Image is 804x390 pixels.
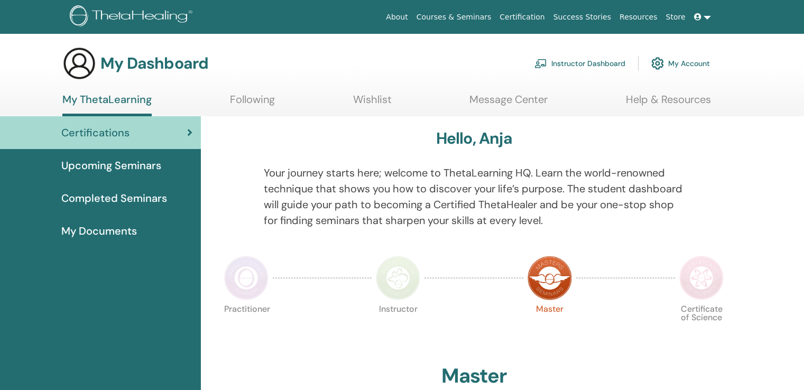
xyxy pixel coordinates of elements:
img: generic-user-icon.jpg [62,47,96,80]
img: logo.png [70,5,196,29]
p: Your journey starts here; welcome to ThetaLearning HQ. Learn the world-renowned technique that sh... [264,165,685,228]
a: Certification [495,7,549,27]
a: My ThetaLearning [62,93,152,116]
a: My Account [651,52,710,75]
span: Certifications [61,125,130,141]
a: Store [662,7,690,27]
h2: Master [441,364,507,388]
span: Upcoming Seminars [61,157,161,173]
a: Courses & Seminars [412,7,496,27]
h3: Hello, Anja [436,129,512,148]
img: cog.svg [651,54,664,72]
a: Following [230,93,275,114]
p: Practitioner [224,305,269,349]
img: Master [528,256,572,300]
h3: My Dashboard [100,54,208,73]
p: Certificate of Science [679,305,724,349]
img: chalkboard-teacher.svg [534,59,547,68]
a: Help & Resources [626,93,711,114]
a: Wishlist [353,93,392,114]
img: Practitioner [224,256,269,300]
span: My Documents [61,223,137,239]
a: About [382,7,412,27]
p: Master [528,305,572,349]
a: Message Center [469,93,548,114]
a: Instructor Dashboard [534,52,625,75]
p: Instructor [376,305,420,349]
img: Certificate of Science [679,256,724,300]
span: Completed Seminars [61,190,167,206]
a: Success Stories [549,7,615,27]
a: Resources [615,7,662,27]
img: Instructor [376,256,420,300]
